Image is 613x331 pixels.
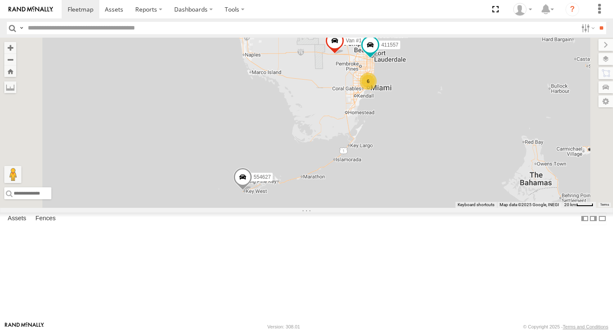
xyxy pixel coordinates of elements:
[4,81,16,93] label: Measure
[18,22,25,34] label: Search Query
[5,322,44,331] a: Visit our Website
[4,42,16,53] button: Zoom in
[578,22,596,34] label: Search Filter Options
[562,202,596,208] button: Map Scale: 20 km per 36 pixels
[4,53,16,65] button: Zoom out
[3,213,30,225] label: Assets
[381,42,399,48] span: 411557
[4,166,21,183] button: Drag Pegman onto the map to open Street View
[523,324,608,329] div: © Copyright 2025 -
[580,213,589,225] label: Dock Summary Table to the Left
[254,174,271,180] span: 554627
[565,3,579,16] i: ?
[360,73,377,90] div: 6
[500,202,559,207] span: Map data ©2025 Google, INEGI
[31,213,60,225] label: Fences
[589,213,598,225] label: Dock Summary Table to the Right
[9,6,53,12] img: rand-logo.svg
[600,203,609,207] a: Terms (opens in new tab)
[4,65,16,77] button: Zoom Home
[458,202,494,208] button: Keyboard shortcuts
[510,3,535,16] div: Chino Castillo
[598,213,607,225] label: Hide Summary Table
[564,202,576,207] span: 20 km
[346,38,362,44] span: Van #1
[563,324,608,329] a: Terms and Conditions
[268,324,300,329] div: Version: 308.01
[598,95,613,107] label: Map Settings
